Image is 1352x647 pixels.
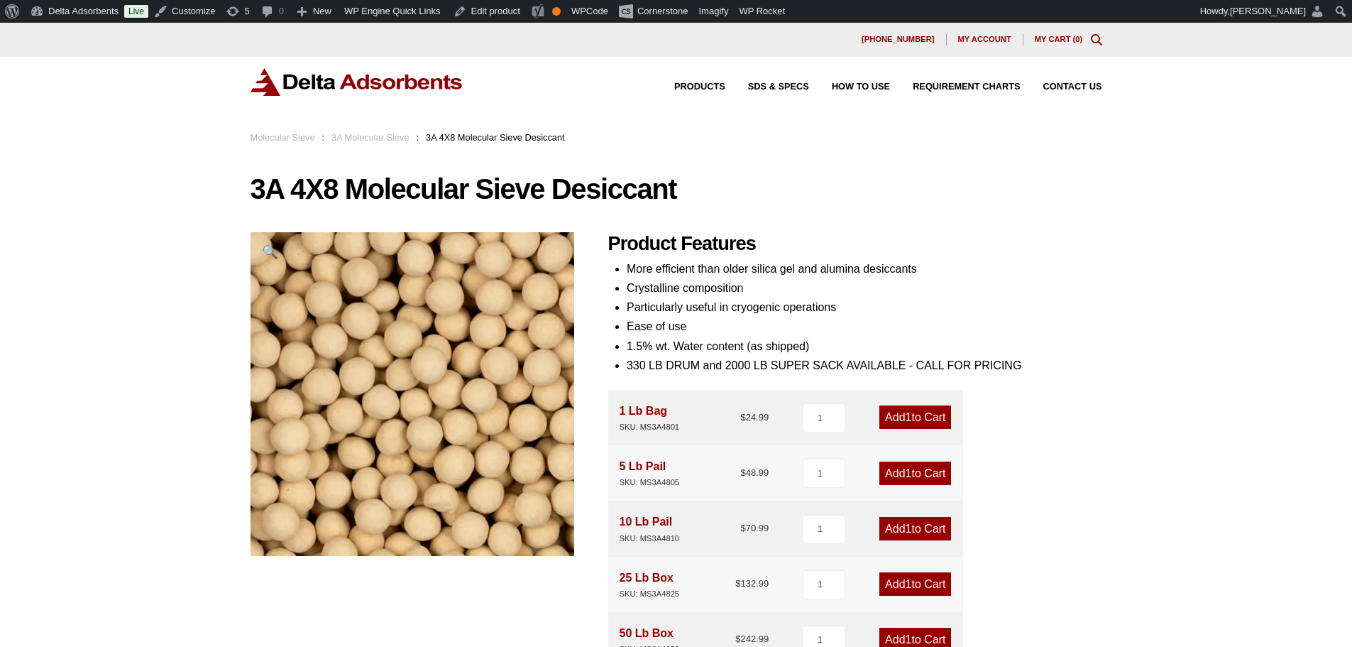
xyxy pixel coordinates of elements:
[890,82,1020,92] a: Requirement Charts
[674,82,725,92] span: Products
[124,5,148,18] a: Live
[262,244,278,259] span: 🔍
[862,36,935,43] span: [PHONE_NUMBER]
[1075,35,1079,43] span: 0
[331,132,410,143] a: 3A Molecular Sieve
[740,523,769,533] bdi: 70.99
[735,634,769,644] bdi: 242.99
[879,517,951,540] a: Add1to Cart
[620,587,680,601] div: SKU: MS3A4825
[652,82,725,92] a: Products
[627,356,1102,375] li: 330 LB DRUM and 2000 LB SUPER SACK AVAILABLE - CALL FOR PRICING
[552,7,561,16] div: OK
[251,132,315,143] a: Molecular Sieve
[947,34,1023,45] a: My account
[627,317,1102,336] li: Ease of use
[627,337,1102,356] li: 1.5% wt. Water content (as shipped)
[906,467,912,479] span: 1
[426,132,565,143] span: 3A 4X8 Molecular Sieve Desiccant
[913,82,1020,92] span: Requirement Charts
[906,578,912,590] span: 1
[735,634,740,644] span: $
[850,34,947,45] a: [PHONE_NUMBER]
[725,82,809,92] a: SDS & SPECS
[740,467,769,478] bdi: 48.99
[620,568,680,601] div: 25 Lb Box
[627,298,1102,317] li: Particularly useful in cryogenic operations
[740,523,745,533] span: $
[906,634,912,646] span: 1
[740,467,745,478] span: $
[627,278,1102,298] li: Crystalline composition
[251,387,574,399] a: 3A 4X8 Molecular Sieve Desiccant
[1043,82,1102,92] span: Contact Us
[1230,6,1306,16] span: [PERSON_NAME]
[740,412,769,423] bdi: 24.99
[906,411,912,423] span: 1
[1021,82,1102,92] a: Contact Us
[735,578,769,589] bdi: 132.99
[620,401,680,434] div: 1 Lb Bag
[879,572,951,596] a: Add1to Cart
[809,82,890,92] a: How to Use
[417,132,419,143] span: :
[251,232,574,556] img: 3A 4X8 Molecular Sieve Desiccant
[832,82,890,92] span: How to Use
[906,523,912,535] span: 1
[1035,35,1083,43] a: My Cart (0)
[251,174,1102,204] h1: 3A 4X8 Molecular Sieve Desiccant
[608,232,1102,256] h2: Product Features
[735,578,740,589] span: $
[748,82,809,92] span: SDS & SPECS
[322,132,325,143] span: :
[251,232,290,271] a: View full-screen image gallery
[740,412,745,423] span: $
[620,420,680,434] div: SKU: MS3A4801
[620,476,680,489] div: SKU: MS3A4805
[879,462,951,485] a: Add1to Cart
[620,457,680,489] div: 5 Lb Pail
[251,68,463,96] img: Delta Adsorbents
[958,36,1011,43] span: My account
[627,259,1102,278] li: More efficient than older silica gel and alumina desiccants
[879,406,951,429] a: Add1to Cart
[620,512,680,545] div: 10 Lb Pail
[1091,34,1102,45] div: Toggle Modal Content
[620,532,680,545] div: SKU: MS3A4810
